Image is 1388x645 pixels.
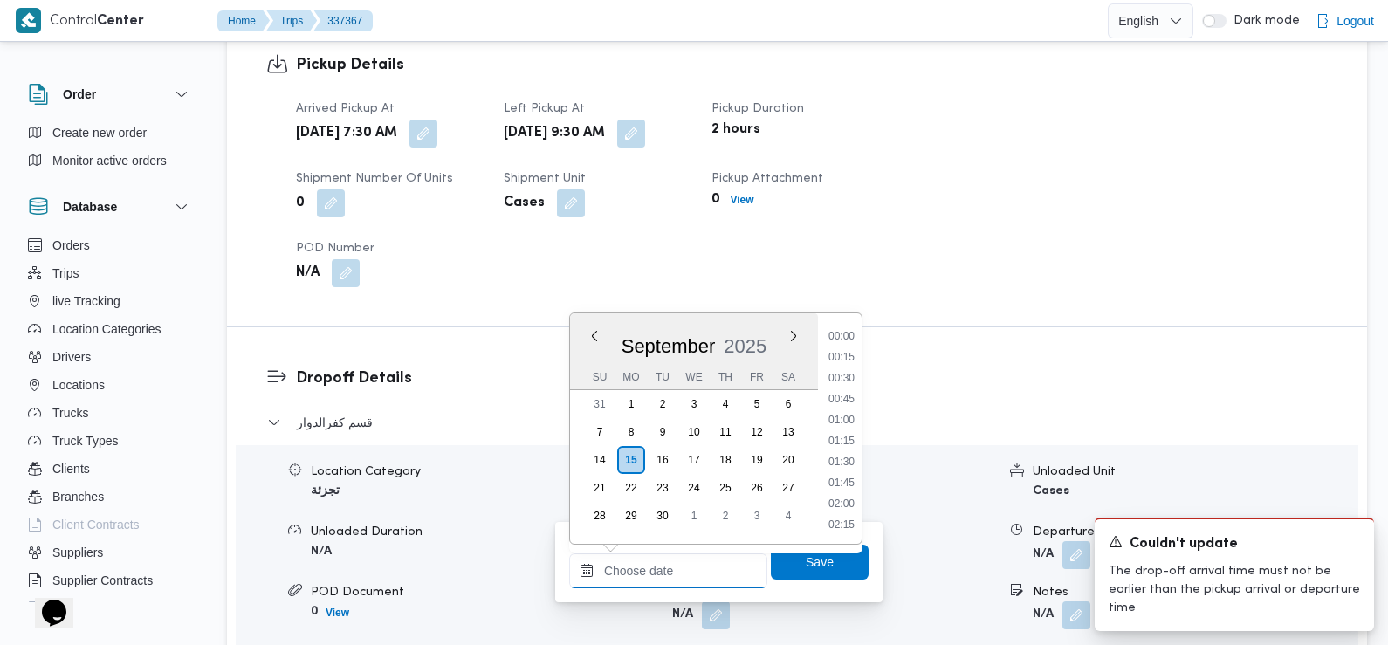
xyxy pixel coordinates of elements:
b: View [731,194,754,206]
div: day-9 [649,418,677,446]
span: Shipment Unit [504,173,586,184]
div: day-18 [711,446,739,474]
div: day-3 [743,502,771,530]
div: day-27 [774,474,802,502]
button: Trips [266,10,317,31]
div: day-31 [586,390,614,418]
div: Unloaded Duration [311,523,636,541]
span: Trips [52,263,79,284]
div: Button. Open the year selector. 2025 is currently selected. [723,334,767,358]
div: day-25 [711,474,739,502]
div: month-2025-09 [584,390,804,530]
div: Departure Time [1033,523,1357,541]
button: قسم كفرالدوار [267,412,1328,433]
span: Dark mode [1227,14,1300,28]
b: 0 [311,606,319,617]
span: Pickup Attachment [711,173,823,184]
p: The drop-off arrival time must not be earlier than the pickup arrival or departure time [1109,562,1360,617]
button: Next month [787,329,801,343]
button: Create new order [21,119,199,147]
button: Previous Month [587,329,601,343]
div: day-17 [680,446,708,474]
span: Clients [52,458,90,479]
button: Branches [21,483,199,511]
button: Client Contracts [21,511,199,539]
span: Drivers [52,347,91,367]
div: day-30 [649,502,677,530]
button: Clients [21,455,199,483]
b: Cases [504,193,545,214]
div: day-22 [617,474,645,502]
input: Press the down key to enter a popover containing a calendar. Press the escape key to close the po... [569,553,767,588]
div: day-2 [649,390,677,418]
div: day-19 [743,446,771,474]
div: day-1 [617,390,645,418]
li: 00:45 [821,390,862,408]
div: Location Category [311,463,636,481]
button: live Tracking [21,287,199,315]
button: Devices [21,594,199,622]
div: day-13 [774,418,802,446]
b: [DATE] 7:30 AM [296,123,397,144]
div: day-20 [774,446,802,474]
div: Tu [649,365,677,389]
button: Orders [21,231,199,259]
button: Trips [21,259,199,287]
span: Truck Types [52,430,118,451]
li: 01:00 [821,411,862,429]
div: Notes [1033,583,1357,601]
button: Location Categories [21,315,199,343]
div: day-28 [586,502,614,530]
b: 0 [711,189,720,210]
li: 01:45 [821,474,862,491]
b: View [326,607,349,619]
b: [DATE] 9:30 AM [504,123,605,144]
div: day-3 [680,390,708,418]
div: day-14 [586,446,614,474]
div: Button. Open the month selector. September is currently selected. [621,334,717,358]
span: September [622,335,716,357]
b: N/A [1033,548,1054,559]
button: Drivers [21,343,199,371]
div: We [680,365,708,389]
li: 02:00 [821,495,862,512]
span: Pickup Duration [711,103,804,114]
div: day-4 [711,390,739,418]
div: POD Document [311,583,636,601]
button: Locations [21,371,199,399]
span: Save [806,552,834,573]
button: Home [217,10,270,31]
b: 0 [296,193,305,214]
div: day-24 [680,474,708,502]
span: Create new order [52,122,147,143]
span: Monitor active orders [52,150,167,171]
li: 00:15 [821,348,862,366]
div: Order [14,119,206,182]
button: 337367 [313,10,373,31]
b: تجزئة [311,485,340,497]
button: View [319,602,356,623]
h3: Order [63,84,96,105]
b: N/A [296,263,320,284]
b: Cases [1033,485,1069,497]
button: Logout [1309,3,1381,38]
div: Fr [743,365,771,389]
button: Truck Types [21,427,199,455]
div: day-7 [586,418,614,446]
span: Supplier Contracts [52,570,153,591]
div: day-29 [617,502,645,530]
h3: Database [63,196,117,217]
span: Trucks [52,402,88,423]
div: day-4 [774,502,802,530]
li: 01:15 [821,432,862,449]
h3: Pickup Details [296,53,898,77]
li: 00:30 [821,369,862,387]
div: day-6 [774,390,802,418]
button: Save [771,545,869,580]
span: Arrived Pickup At [296,103,395,114]
button: Order [28,84,192,105]
span: Devices [52,598,96,619]
div: Su [586,365,614,389]
span: Orders [52,235,90,256]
